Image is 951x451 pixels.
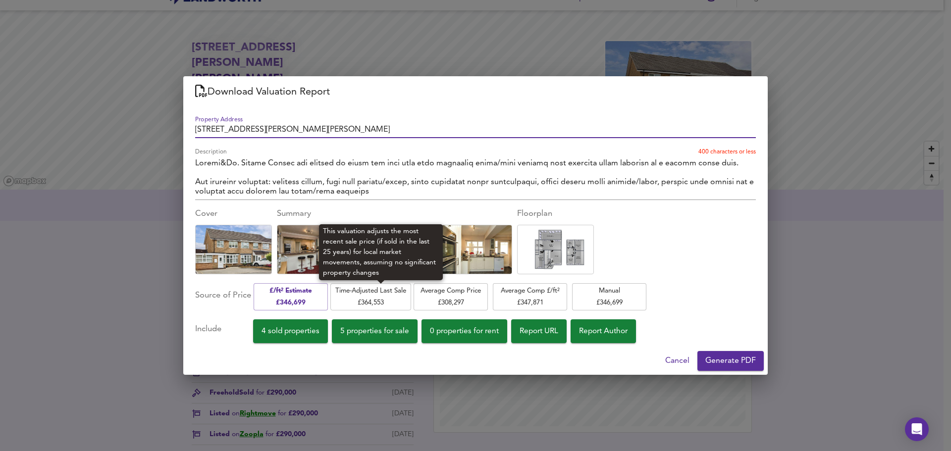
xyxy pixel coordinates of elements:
[419,285,483,308] span: Average Comp Price £ 308,297
[262,325,319,338] span: 4 sold properties
[277,225,354,274] div: Click to replace this image
[277,208,512,220] div: Summary
[330,283,411,310] button: Time-Adjusted Last Sale£364,553
[354,222,435,277] img: Uploaded
[195,84,756,100] h2: Download Valuation Report
[511,319,567,343] button: Report URL
[517,208,594,220] div: Floorplan
[571,319,636,343] button: Report Author
[195,282,251,311] div: Source of Price
[274,222,356,277] img: Uploaded
[493,283,567,310] button: Average Comp £/ft²£347,871
[414,283,488,310] button: Average Comp Price£308,297
[193,222,274,277] img: Uploaded
[665,354,689,368] span: Cancel
[577,285,641,308] span: Manual £ 346,699
[195,319,253,343] div: Include
[579,325,628,338] span: Report Author
[253,319,328,343] button: 4 sold properties
[661,351,693,371] button: Cancel
[430,325,499,338] span: 0 properties for rent
[697,351,764,371] button: Generate PDF
[517,225,594,274] div: Click to replace this image
[698,148,756,156] p: 400 characters or less
[340,325,409,338] span: 5 properties for sale
[520,325,558,338] span: Report URL
[195,159,756,197] textarea: Loremi&Do. Sitame Consec adi elitsed do eiusm tem inci utla etdo magnaaliq enima/mini veniamq nos...
[527,222,585,277] img: Uploaded
[195,208,272,220] div: Cover
[254,283,328,310] button: £/ft² Estimate£346,699
[195,225,272,274] div: Click to replace this image
[259,285,323,308] span: £/ft² Estimate £ 346,699
[905,417,929,441] div: Open Intercom Messenger
[498,285,562,308] span: Average Comp £/ft² £ 347,871
[433,222,515,277] img: Uploaded
[705,354,756,368] span: Generate PDF
[422,319,507,343] button: 0 properties for rent
[195,116,243,122] label: Property Address
[335,285,406,308] span: Time-Adjusted Last Sale £ 364,553
[332,319,418,343] button: 5 properties for sale
[572,283,646,310] button: Manual£346,699
[195,149,227,154] label: Description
